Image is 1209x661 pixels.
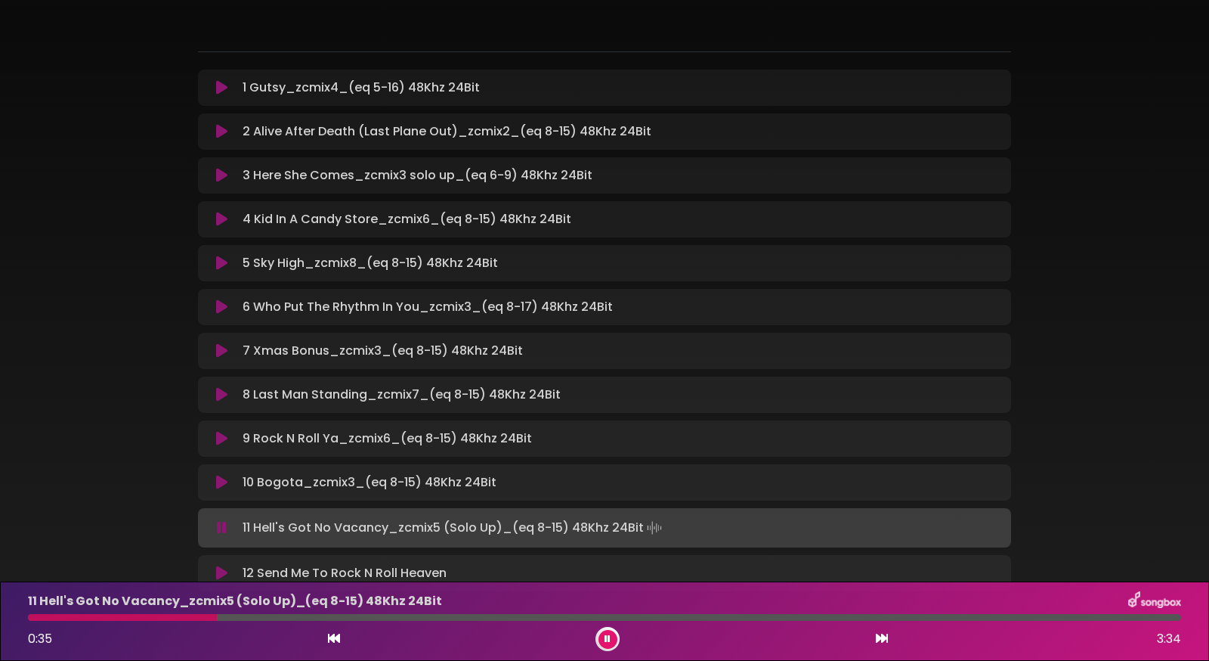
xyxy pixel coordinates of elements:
img: songbox-logo-white.png [1128,591,1181,611]
p: 1 Gutsy_zcmix4_(eq 5-16) 48Khz 24Bit [243,79,480,97]
span: 0:35 [28,630,52,647]
p: 5 Sky High_zcmix8_(eq 8-15) 48Khz 24Bit [243,254,498,272]
p: 11 Hell's Got No Vacancy_zcmix5 (Solo Up)_(eq 8-15) 48Khz 24Bit [28,592,442,610]
p: 8 Last Man Standing_zcmix7_(eq 8-15) 48Khz 24Bit [243,386,561,404]
p: 10 Bogota_zcmix3_(eq 8-15) 48Khz 24Bit [243,473,496,492]
p: 9 Rock N Roll Ya_zcmix6_(eq 8-15) 48Khz 24Bit [243,430,532,448]
p: 6 Who Put The Rhythm In You_zcmix3_(eq 8-17) 48Khz 24Bit [243,298,613,316]
p: 4 Kid In A Candy Store_zcmix6_(eq 8-15) 48Khz 24Bit [243,210,571,228]
p: 11 Hell's Got No Vacancy_zcmix5 (Solo Up)_(eq 8-15) 48Khz 24Bit [243,517,665,538]
p: 3 Here She Comes_zcmix3 solo up_(eq 6-9) 48Khz 24Bit [243,166,592,185]
p: 2 Alive After Death (Last Plane Out)_zcmix2_(eq 8-15) 48Khz 24Bit [243,123,651,141]
img: waveform4.gif [644,517,665,538]
p: 7 Xmas Bonus_zcmix3_(eq 8-15) 48Khz 24Bit [243,342,523,360]
span: 3:34 [1157,630,1181,648]
p: 12 Send Me To Rock N Roll Heaven [243,564,447,582]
